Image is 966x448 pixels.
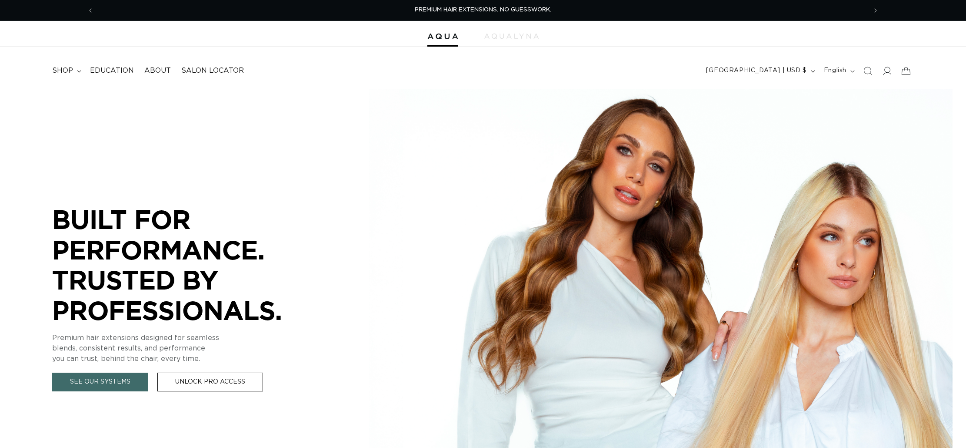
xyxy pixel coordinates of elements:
span: shop [52,66,73,75]
span: Education [90,66,134,75]
p: Premium hair extensions designed for seamless blends, consistent results, and performance you can... [52,333,313,364]
span: PREMIUM HAIR EXTENSIONS. NO GUESSWORK. [415,7,551,13]
span: About [144,66,171,75]
span: [GEOGRAPHIC_DATA] | USD $ [706,66,807,75]
summary: Search [858,61,877,81]
summary: shop [47,61,85,81]
p: BUILT FOR PERFORMANCE. TRUSTED BY PROFESSIONALS. [52,204,313,325]
button: Previous announcement [81,2,100,19]
span: English [824,66,846,75]
a: About [139,61,176,81]
span: Salon Locator [181,66,244,75]
a: See Our Systems [52,373,148,391]
button: English [819,63,858,79]
img: aqualyna.com [484,34,539,39]
a: Education [85,61,139,81]
button: Next announcement [866,2,885,19]
a: Salon Locator [176,61,249,81]
a: Unlock Pro Access [157,373,263,391]
button: [GEOGRAPHIC_DATA] | USD $ [701,63,819,79]
img: Aqua Hair Extensions [427,34,458,40]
